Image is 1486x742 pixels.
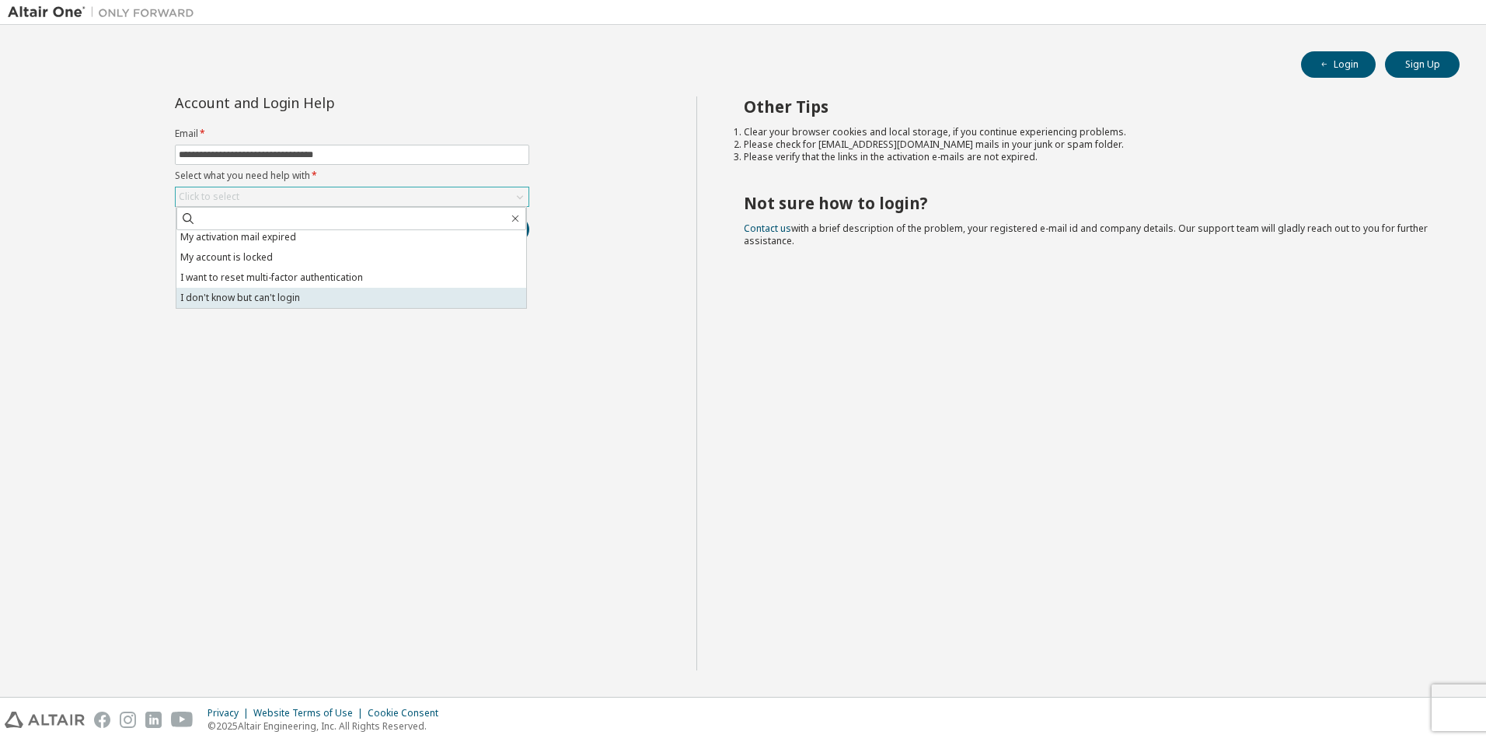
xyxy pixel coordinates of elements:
[208,719,448,733] p: © 2025 Altair Engineering, Inc. All Rights Reserved.
[1301,51,1376,78] button: Login
[179,191,239,203] div: Click to select
[744,222,1428,247] span: with a brief description of the problem, your registered e-mail id and company details. Our suppo...
[8,5,202,20] img: Altair One
[94,712,110,728] img: facebook.svg
[175,170,529,182] label: Select what you need help with
[171,712,194,728] img: youtube.svg
[744,126,1432,138] li: Clear your browser cookies and local storage, if you continue experiencing problems.
[1385,51,1460,78] button: Sign Up
[145,712,162,728] img: linkedin.svg
[744,222,791,235] a: Contact us
[175,128,529,140] label: Email
[208,707,253,719] div: Privacy
[176,227,526,247] li: My activation mail expired
[175,96,459,109] div: Account and Login Help
[744,96,1432,117] h2: Other Tips
[744,193,1432,213] h2: Not sure how to login?
[744,138,1432,151] li: Please check for [EMAIL_ADDRESS][DOMAIN_NAME] mails in your junk or spam folder.
[368,707,448,719] div: Cookie Consent
[744,151,1432,163] li: Please verify that the links in the activation e-mails are not expired.
[253,707,368,719] div: Website Terms of Use
[120,712,136,728] img: instagram.svg
[176,187,528,206] div: Click to select
[5,712,85,728] img: altair_logo.svg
